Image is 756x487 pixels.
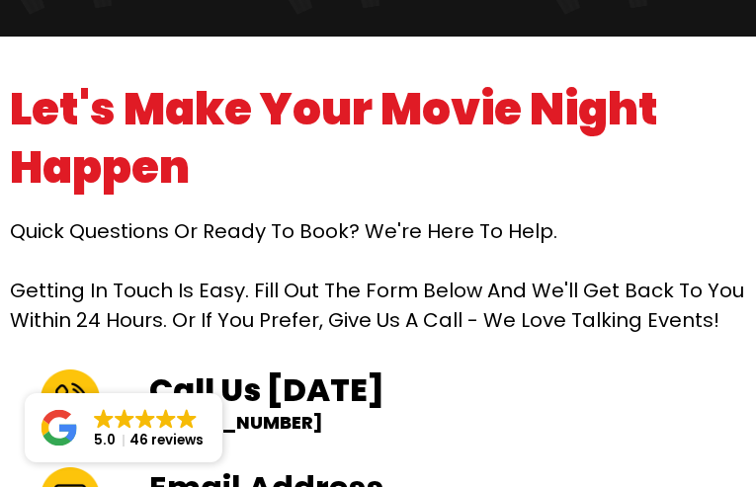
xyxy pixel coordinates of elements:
h2: Quick questions or ready to book? We're here to help. [10,216,746,246]
p: [PHONE_NUMBER] [149,411,731,434]
img: Image [41,369,100,429]
p: Getting in touch is easy. Fill out the form below and we'll get back to you within 24 hours. Or i... [10,276,746,335]
a: Close GoogleGoogleGoogleGoogleGoogle 5.046 reviews [25,393,222,462]
h1: Let's Make Your Movie Night Happen [10,81,746,197]
h2: Call Us [DATE] [149,369,731,411]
